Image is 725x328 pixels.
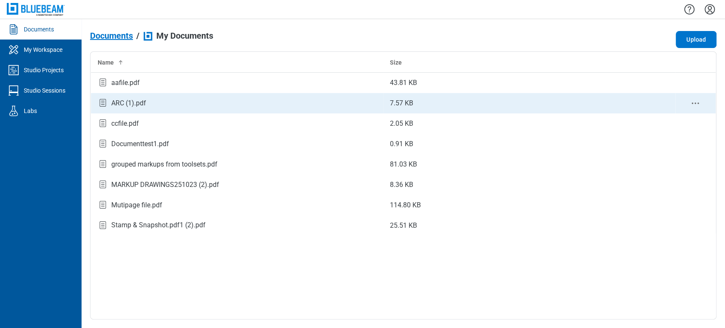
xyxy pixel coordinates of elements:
div: grouped markups from toolsets.pdf [111,159,217,170]
span: Documents [90,31,133,40]
div: Documenttest1.pdf [111,139,169,149]
div: ARC (1).pdf [111,98,146,108]
div: Labs [24,107,37,115]
table: bb-data-table [90,52,716,236]
td: 43.81 KB [383,73,675,93]
svg: My Workspace [7,43,20,57]
td: 0.91 KB [383,134,675,154]
div: Documents [24,25,54,34]
div: Studio Projects [24,66,64,74]
td: 25.51 KB [383,215,675,236]
td: 114.80 KB [383,195,675,215]
svg: Labs [7,104,20,118]
td: 7.57 KB [383,93,675,113]
div: MARKUP DRAWINGS251023 (2).pdf [111,180,219,190]
td: 2.05 KB [383,113,675,134]
div: aafile.pdf [111,78,140,88]
button: Settings [703,2,717,17]
button: context-menu [690,98,700,108]
div: Name [98,58,376,67]
img: Bluebeam, Inc. [7,3,65,15]
div: Stamp & Snapshot.pdf1 (2).pdf [111,220,206,230]
td: 8.36 KB [383,175,675,195]
div: Size [390,58,669,67]
span: My Documents [156,31,213,40]
div: / [136,31,139,40]
svg: Studio Projects [7,63,20,77]
div: Mutipage file.pdf [111,200,162,210]
div: ccfile.pdf [111,119,139,129]
button: Upload [676,31,717,48]
td: 81.03 KB [383,154,675,175]
svg: Documents [7,23,20,36]
svg: Studio Sessions [7,84,20,97]
div: My Workspace [24,45,62,54]
div: Studio Sessions [24,86,65,95]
